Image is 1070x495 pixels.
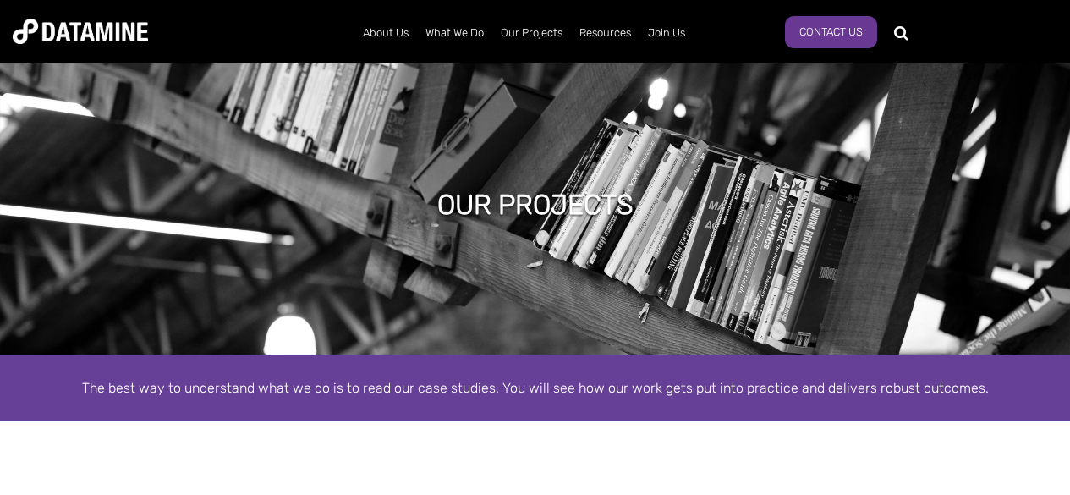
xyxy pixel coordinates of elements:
[13,19,148,44] img: Datamine
[53,377,1018,399] div: The best way to understand what we do is to read our case studies. You will see how our work gets...
[492,11,571,55] a: Our Projects
[571,11,639,55] a: Resources
[785,16,877,48] a: Contact Us
[354,11,417,55] a: About Us
[639,11,694,55] a: Join Us
[417,11,492,55] a: What We Do
[437,186,634,223] h1: Our projects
